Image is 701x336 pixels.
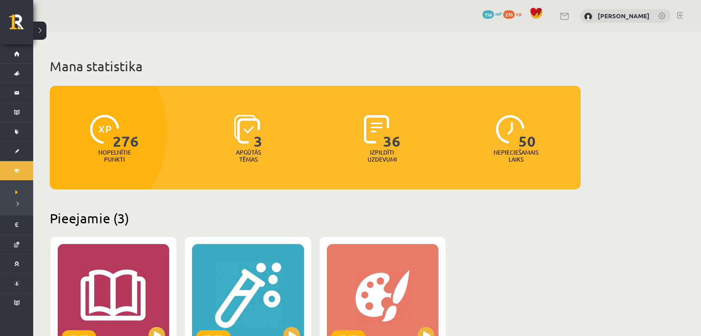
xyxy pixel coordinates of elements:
[50,210,581,226] h2: Pieejamie (3)
[113,115,139,149] span: 276
[366,149,398,163] p: Izpildīti uzdevumi
[494,149,538,163] p: Nepieciešamais laiks
[516,10,521,17] span: xp
[98,149,131,163] p: Nopelnītie punkti
[503,10,526,17] a: 276 xp
[584,12,592,21] img: Ričards Stepiņš
[496,115,525,144] img: icon-clock-7be60019b62300814b6bd22b8e044499b485619524d84068768e800edab66f18.svg
[482,10,502,17] a: 156 mP
[383,115,401,149] span: 36
[234,115,260,144] img: icon-learned-topics-4a711ccc23c960034f471b6e78daf4a3bad4a20eaf4de84257b87e66633f6470.svg
[254,115,263,149] span: 3
[495,10,502,17] span: mP
[482,10,494,19] span: 156
[50,58,581,75] h1: Mana statistika
[232,149,265,163] p: Apgūtās tēmas
[364,115,389,144] img: icon-completed-tasks-ad58ae20a441b2904462921112bc710f1caf180af7a3daa7317a5a94f2d26646.svg
[598,12,650,20] a: [PERSON_NAME]
[518,115,536,149] span: 50
[503,10,515,19] span: 276
[90,115,119,144] img: icon-xp-0682a9bc20223a9ccc6f5883a126b849a74cddfe5390d2b41b4391c66f2066e7.svg
[9,15,33,35] a: Rīgas 1. Tālmācības vidusskola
